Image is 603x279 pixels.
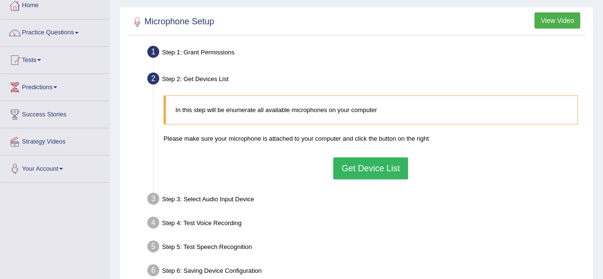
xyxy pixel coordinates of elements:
h2: Microphone Setup [130,15,214,29]
div: Step 3: Select Audio Input Device [143,190,589,211]
a: Tests [0,47,109,71]
div: Step 2: Get Devices List [143,70,589,91]
a: Practice Questions [0,20,109,43]
div: Step 1: Grant Permissions [143,43,589,64]
button: View Video [534,12,580,29]
div: Step 4: Test Voice Recording [143,214,589,235]
p: Please make sure your microphone is attached to your computer and click the button on the right [164,134,578,143]
a: Predictions [0,74,109,98]
a: Strategy Videos [0,128,109,152]
button: Get Device List [333,157,408,179]
blockquote: In this step will be enumerate all available microphones on your computer [164,95,578,124]
a: Your Account [0,155,109,179]
a: Success Stories [0,101,109,125]
div: Step 5: Test Speech Recognition [143,238,589,258]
